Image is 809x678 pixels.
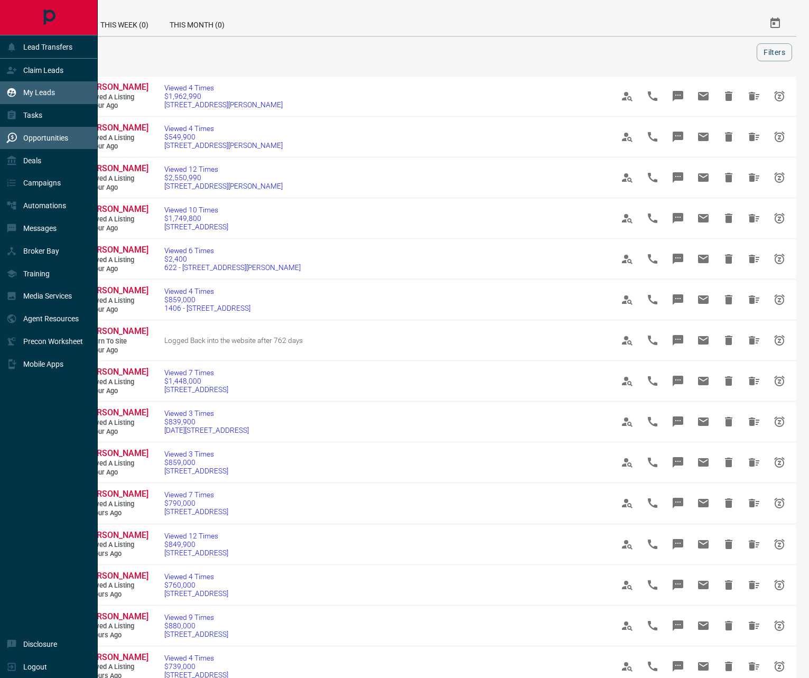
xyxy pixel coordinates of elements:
[691,572,716,598] span: Email
[164,255,301,263] span: $2,400
[85,571,148,581] span: [PERSON_NAME]
[164,182,283,190] span: [STREET_ADDRESS][PERSON_NAME]
[85,337,148,346] span: Return to Site
[615,490,640,516] span: View Profile
[85,134,148,143] span: Viewed a Listing
[85,459,148,468] span: Viewed a Listing
[665,246,691,272] span: Message
[741,124,767,150] span: Hide All from Gordon Hoang
[767,206,792,231] span: Snooze
[691,368,716,394] span: Email
[164,287,250,312] a: Viewed 4 Times$859,0001406 - [STREET_ADDRESS]
[640,83,665,109] span: Call
[85,346,148,355] span: 1 hour ago
[757,43,792,61] button: Filters
[665,124,691,150] span: Message
[164,295,250,304] span: $859,000
[640,206,665,231] span: Call
[85,285,148,295] span: [PERSON_NAME]
[741,165,767,190] span: Hide All from Marcia Sequeira
[164,83,283,109] a: Viewed 4 Times$1,962,990[STREET_ADDRESS][PERSON_NAME]
[164,385,228,394] span: [STREET_ADDRESS]
[85,245,148,256] a: [PERSON_NAME]
[665,368,691,394] span: Message
[85,367,148,378] a: [PERSON_NAME]
[716,83,741,109] span: Hide
[640,368,665,394] span: Call
[640,450,665,475] span: Call
[164,450,228,475] a: Viewed 3 Times$859,000[STREET_ADDRESS]
[164,540,228,549] span: $849,900
[767,287,792,312] span: Snooze
[615,246,640,272] span: View Profile
[164,263,301,272] span: 622 - [STREET_ADDRESS][PERSON_NAME]
[716,246,741,272] span: Hide
[691,490,716,516] span: Email
[665,83,691,109] span: Message
[85,256,148,265] span: Viewed a Listing
[85,663,148,672] span: Viewed a Listing
[164,83,283,92] span: Viewed 4 Times
[85,428,148,436] span: 1 hour ago
[716,328,741,353] span: Hide
[716,287,741,312] span: Hide
[691,287,716,312] span: Email
[85,265,148,274] span: 1 hour ago
[716,124,741,150] span: Hide
[164,377,228,385] span: $1,448,000
[164,165,283,173] span: Viewed 12 Times
[691,206,716,231] span: Email
[716,368,741,394] span: Hide
[164,409,249,417] span: Viewed 3 Times
[640,165,665,190] span: Call
[615,450,640,475] span: View Profile
[665,409,691,434] span: Message
[665,450,691,475] span: Message
[640,490,665,516] span: Call
[665,532,691,557] span: Message
[85,123,148,134] a: [PERSON_NAME]
[85,407,148,419] a: [PERSON_NAME]
[164,532,228,557] a: Viewed 12 Times$849,900[STREET_ADDRESS]
[164,173,283,182] span: $2,550,990
[85,296,148,305] span: Viewed a Listing
[85,174,148,183] span: Viewed a Listing
[716,409,741,434] span: Hide
[164,507,228,516] span: [STREET_ADDRESS]
[615,328,640,353] span: View Profile
[691,328,716,353] span: Email
[164,246,301,255] span: Viewed 6 Times
[615,409,640,434] span: View Profile
[85,622,148,631] span: Viewed a Listing
[85,93,148,102] span: Viewed a Listing
[85,468,148,477] span: 1 hour ago
[767,246,792,272] span: Snooze
[164,532,228,540] span: Viewed 12 Times
[741,450,767,475] span: Hide All from Alex Asaad
[164,467,228,475] span: [STREET_ADDRESS]
[164,654,228,662] span: Viewed 4 Times
[615,287,640,312] span: View Profile
[85,163,148,173] span: [PERSON_NAME]
[767,613,792,638] span: Snooze
[640,328,665,353] span: Call
[615,124,640,150] span: View Profile
[164,458,228,467] span: $859,000
[164,581,228,589] span: $760,000
[85,326,148,336] span: [PERSON_NAME]
[164,572,228,598] a: Viewed 4 Times$760,000[STREET_ADDRESS]
[164,613,228,638] a: Viewed 9 Times$880,000[STREET_ADDRESS]
[164,304,250,312] span: 1406 - [STREET_ADDRESS]
[85,224,148,233] span: 1 hour ago
[85,142,148,151] span: 1 hour ago
[164,572,228,581] span: Viewed 4 Times
[85,285,148,296] a: [PERSON_NAME]
[691,246,716,272] span: Email
[85,541,148,550] span: Viewed a Listing
[164,206,228,231] a: Viewed 10 Times$1,749,800[STREET_ADDRESS]
[767,328,792,353] span: Snooze
[85,204,148,214] span: [PERSON_NAME]
[640,409,665,434] span: Call
[716,450,741,475] span: Hide
[767,532,792,557] span: Snooze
